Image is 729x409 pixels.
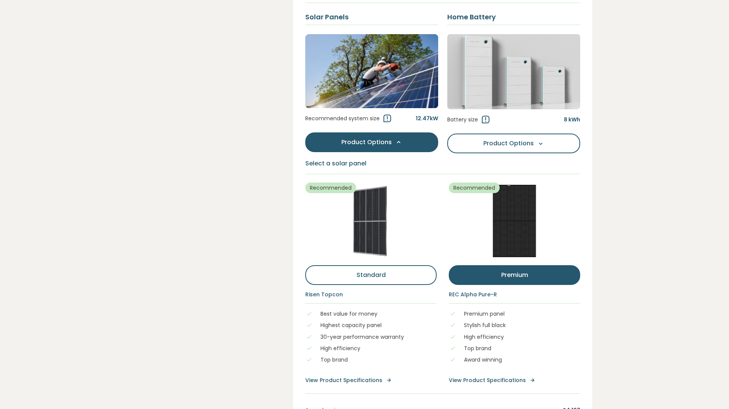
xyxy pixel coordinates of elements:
a: View Product Specifications [305,376,437,384]
p: Stylish full black [464,321,574,329]
p: Top brand [464,344,574,352]
img: Alpha Pure-R [449,183,580,259]
a: View Product Specifications [449,376,580,384]
h5: Home Battery [447,12,580,22]
img: Topcon [305,183,437,259]
p: Best value for money [320,310,431,318]
span: Product Options [341,138,392,147]
button: Standard [305,265,437,285]
p: Top brand [320,356,431,364]
span: Recommended [449,182,500,193]
h6: Risen Topcon [305,291,437,299]
span: Recommended system size [305,115,380,122]
p: 12.47 kW [416,114,438,123]
h6: Select a solar panel [305,159,580,168]
span: Recommended [305,182,356,193]
button: Product Options [305,132,438,152]
p: Premium panel [464,310,574,318]
button: premium [449,265,580,285]
span: Battery size [447,116,478,123]
button: Product Options [447,134,580,153]
h5: Solar Panels [305,12,438,22]
p: 30-year performance warranty [320,333,431,341]
p: Highest capacity panel [320,321,431,329]
span: Product Options [483,139,534,148]
p: High efficiency [320,344,431,352]
p: High efficiency [464,333,574,341]
h6: REC Alpha Pure-R [449,291,580,299]
p: Award winning [464,356,574,364]
p: 8 kWh [564,115,580,124]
